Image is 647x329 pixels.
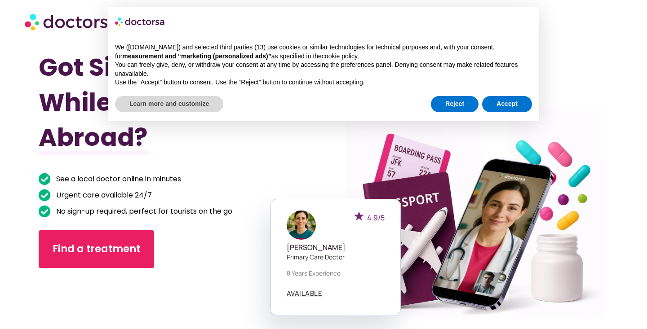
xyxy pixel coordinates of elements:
[431,96,479,112] button: Reject
[39,50,281,155] h1: Got Sick While Traveling Abroad?
[482,96,532,112] button: Accept
[287,290,323,297] a: AVAILABLE
[53,242,140,256] span: Find a treatment
[287,268,385,278] p: 8 years experience
[115,14,165,29] img: logo
[115,61,532,78] p: You can freely give, deny, or withdraw your consent at any time by accessing the preferences pane...
[287,290,323,297] span: AVAILABLE
[287,243,385,252] h5: [PERSON_NAME]
[115,96,223,112] button: Learn more and customize
[54,173,181,185] span: See a local doctor online in minutes
[115,78,532,87] p: Use the “Accept” button to consent. Use the “Reject” button to continue without accepting.
[39,230,154,268] a: Find a treatment
[322,53,357,60] a: cookie policy
[54,189,152,202] span: Urgent care available 24/7
[367,213,385,223] span: 4.9/5
[122,53,271,60] strong: measurement and “marketing (personalized ads)”
[54,205,232,218] span: No sign-up required, perfect for tourists on the go
[115,43,532,61] p: We ([DOMAIN_NAME]) and selected third parties (13) use cookies or similar technologies for techni...
[287,252,385,262] p: Primary care doctor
